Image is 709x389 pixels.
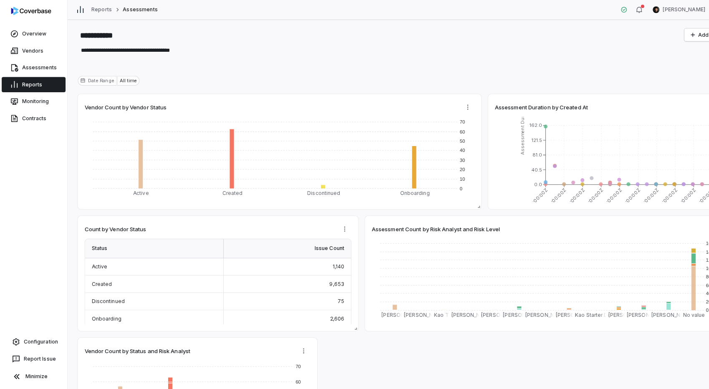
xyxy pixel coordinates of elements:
text: 70 [292,359,297,364]
tspan: 162.0 [522,121,535,126]
div: Issue Count [221,236,346,255]
text: 40 [454,146,459,151]
text: 0 [454,183,456,188]
a: Overview [2,26,65,41]
tspan: 0.0 [527,179,535,185]
text: 80 [696,270,701,275]
img: logo-D7KZi-bG.svg [11,7,50,15]
button: Date range for reportDate RangeAll time [77,75,138,84]
a: Configuration [3,330,63,345]
text: 60 [454,127,459,132]
button: More actions [293,340,306,352]
span: Discontinued [91,294,123,300]
text: 160 [696,237,704,242]
span: Active [91,260,106,266]
span: Vendor Count by Vendor Status [83,102,164,109]
span: [PERSON_NAME] [654,6,696,13]
button: More actions [333,220,347,232]
button: Report Issue [3,346,63,361]
span: Created [91,277,111,283]
a: Reports [90,6,110,13]
div: Date Range [77,75,115,84]
span: 75 [333,294,340,300]
a: Vendors [2,43,65,58]
span: 9,653 [325,277,340,283]
a: Monitoring [2,93,65,108]
text: 140 [696,246,704,251]
text: 60 [292,374,297,379]
span: Count by Vendor Status [83,222,144,230]
svg: Date range for report [79,77,84,82]
span: Onboarding [91,311,120,317]
div: Status [84,236,221,255]
text: 100 [696,262,704,267]
button: Clarence Chio avatar[PERSON_NAME] [639,3,701,16]
button: More actions [455,99,468,112]
img: Clarence Chio avatar [644,6,651,13]
text: 20 [454,164,459,169]
text: 10 [454,174,459,179]
button: Minimize [3,363,63,380]
text: 40 [696,287,701,292]
text: 120 [696,254,704,259]
text: 70 [454,118,459,123]
a: Contracts [2,109,65,124]
span: Assessment Count by Risk Analyst and Risk Level [367,222,493,230]
tspan: Assessment Duration (days) [512,87,518,153]
text: 0 [696,303,699,308]
span: Vendor Count by Status and Risk Analyst [83,342,188,350]
span: Assessments [121,6,155,13]
text: 20 [696,295,701,300]
span: 1,140 [328,260,340,266]
span: Assessment Duration by Created At [488,102,580,109]
tspan: 40.5 [524,164,535,170]
span: 2,606 [325,311,340,317]
a: Reports [2,76,65,91]
text: 60 [696,279,701,284]
tspan: 81.0 [525,150,535,156]
text: 30 [454,155,459,160]
div: All time [116,75,137,84]
text: 50 [454,136,459,141]
a: Assessments [2,59,65,74]
tspan: 121.5 [525,135,535,141]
